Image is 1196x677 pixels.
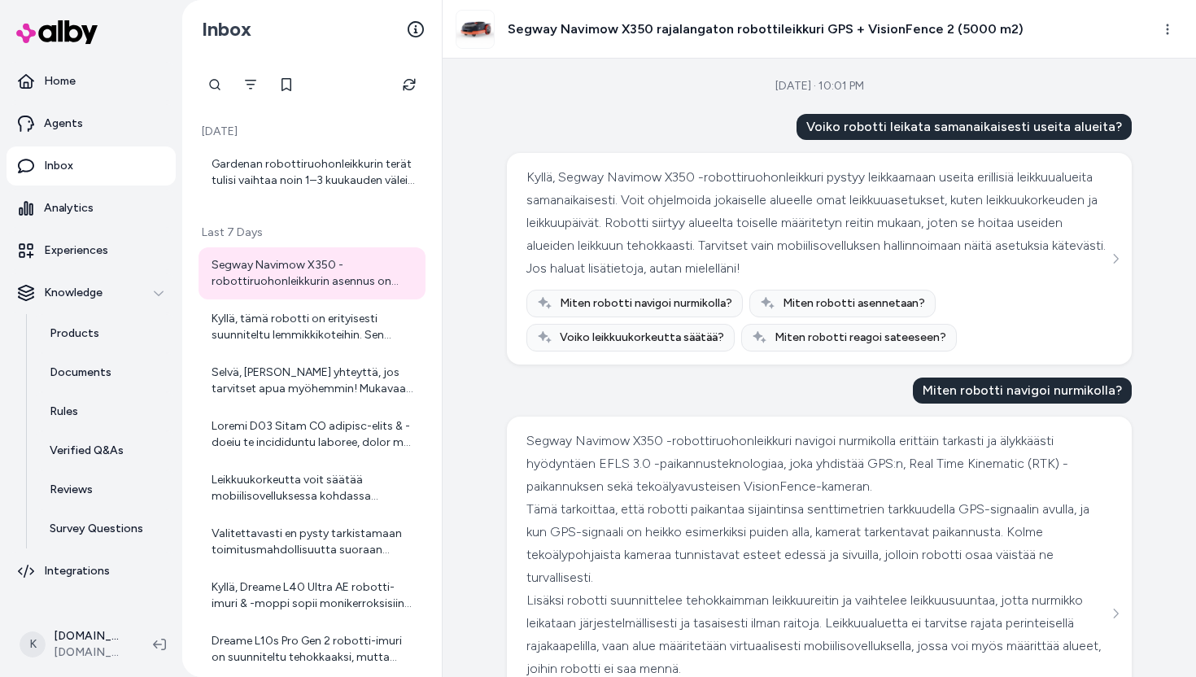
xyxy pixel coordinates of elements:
button: See more [1106,249,1125,269]
span: Miten robotti navigoi nurmikolla? [560,295,732,312]
a: Inbox [7,146,176,186]
div: Kyllä, Segway Navimow X350 -robottiruohonleikkuri pystyy leikkaamaan useita erillisiä leikkuualue... [526,166,1108,280]
span: Miten robotti asennetaan? [783,295,925,312]
a: Documents [33,353,176,392]
button: Filter [234,68,267,101]
div: Segway Navimow X350 -robottiruohonleikkuri navigoi nurmikolla erittäin tarkasti ja älykkäästi hyö... [526,430,1108,498]
p: Agents [44,116,83,132]
div: Leikkuukorkeutta voit säätää mobiilisovelluksessa kohdassa Asetukset > RUOHONLEIKKURI > Leikkuuko... [212,472,416,504]
a: Selvä, [PERSON_NAME] yhteyttä, jos tarvitset apua myöhemmin! Mukavaa päivänjatkoa! [199,355,426,407]
button: See more [1106,604,1125,623]
p: Knowledge [44,285,103,301]
span: Voiko leikkuukorkeutta säätää? [560,330,724,346]
p: Last 7 Days [199,225,426,241]
span: K [20,631,46,657]
h3: Segway Navimow X350 rajalangaton robottileikkuri GPS + VisionFence 2 (5000 m2) [508,20,1024,39]
a: Kyllä, Dreame L40 Ultra AE robotti-imuri & -moppi sopii monikerroksisiin asuntoihin. Laitteen mui... [199,570,426,622]
a: Loremi D03 Sitam CO adipisc-elits & -doeiu te incididuntu laboree, dolor ma aliquae admin veniamq... [199,408,426,461]
a: Reviews [33,470,176,509]
p: Documents [50,365,111,381]
div: [DATE] · 10:01 PM [775,78,864,94]
a: Segway Navimow X350 -robottiruohonleikkurin asennus on tehty helpoksi ja se onnistuu ilman ammatt... [199,247,426,299]
a: Integrations [7,552,176,591]
div: Loremi D03 Sitam CO adipisc-elits & -doeiu te incididuntu laboree, dolor ma aliquae admin veniamq... [212,418,416,451]
p: Reviews [50,482,93,498]
button: K[DOMAIN_NAME] Shopify[DOMAIN_NAME] [10,618,140,670]
button: Knowledge [7,273,176,312]
div: Dreame L10s Pro Gen 2 robotti-imuri on suunniteltu tehokkaaksi, mutta samalla sen melutaso on pyr... [212,633,416,666]
div: Valitettavasti en pysty tarkistamaan toimitusmahdollisuutta suoraan osoitteella. Suosittelen tark... [212,526,416,558]
a: Agents [7,104,176,143]
a: Home [7,62,176,101]
a: Valitettavasti en pysty tarkistamaan toimitusmahdollisuutta suoraan osoitteella. Suosittelen tark... [199,516,426,568]
p: Survey Questions [50,521,143,537]
p: [DOMAIN_NAME] Shopify [54,628,127,644]
div: Miten robotti navigoi nurmikolla? [913,378,1132,404]
a: Rules [33,392,176,431]
p: Integrations [44,563,110,579]
a: Gardenan robottiruohonleikkurin terät tulisi vaihtaa noin 1–3 kuukauden välein tai tarvittaessa u... [199,146,426,199]
div: Segway Navimow X350 -robottiruohonleikkurin asennus on tehty helpoksi ja se onnistuu ilman ammatt... [212,257,416,290]
a: Products [33,314,176,353]
p: Analytics [44,200,94,216]
a: Experiences [7,231,176,270]
a: Analytics [7,189,176,228]
a: Survey Questions [33,509,176,548]
a: Leikkuukorkeutta voit säätää mobiilisovelluksessa kohdassa Asetukset > RUOHONLEIKKURI > Leikkuuko... [199,462,426,514]
p: Experiences [44,242,108,259]
div: Voiko robotti leikata samanaikaisesti useita alueita? [797,114,1132,140]
p: Inbox [44,158,73,174]
p: Home [44,73,76,90]
a: Verified Q&As [33,431,176,470]
div: Selvä, [PERSON_NAME] yhteyttä, jos tarvitset apua myöhemmin! Mukavaa päivänjatkoa! [212,365,416,397]
span: [DOMAIN_NAME] [54,644,127,661]
p: Verified Q&As [50,443,124,459]
span: Miten robotti reagoi sateeseen? [775,330,946,346]
button: Refresh [393,68,426,101]
a: Dreame L10s Pro Gen 2 robotti-imuri on suunniteltu tehokkaaksi, mutta samalla sen melutaso on pyr... [199,623,426,675]
p: Products [50,325,99,342]
img: alby Logo [16,20,98,44]
div: Gardenan robottiruohonleikkurin terät tulisi vaihtaa noin 1–3 kuukauden välein tai tarvittaessa u... [212,156,416,189]
p: Rules [50,404,78,420]
h2: Inbox [202,17,251,41]
div: Tämä tarkoittaa, että robotti paikantaa sijaintinsa senttimetrien tarkkuudella GPS-signaalin avul... [526,498,1108,589]
div: Kyllä, Dreame L40 Ultra AE robotti-imuri & -moppi sopii monikerroksisiin asuntoihin. Laitteen mui... [212,579,416,612]
p: [DATE] [199,124,426,140]
div: Kyllä, tämä robotti on erityisesti suunniteltu lemmikkikoteihin. Sen TriCut 3.0 -pääharja leikkaa... [212,311,416,343]
img: SegwayNavimowX350main_1.jpg [456,11,494,48]
a: Kyllä, tämä robotti on erityisesti suunniteltu lemmikkikoteihin. Sen TriCut 3.0 -pääharja leikkaa... [199,301,426,353]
